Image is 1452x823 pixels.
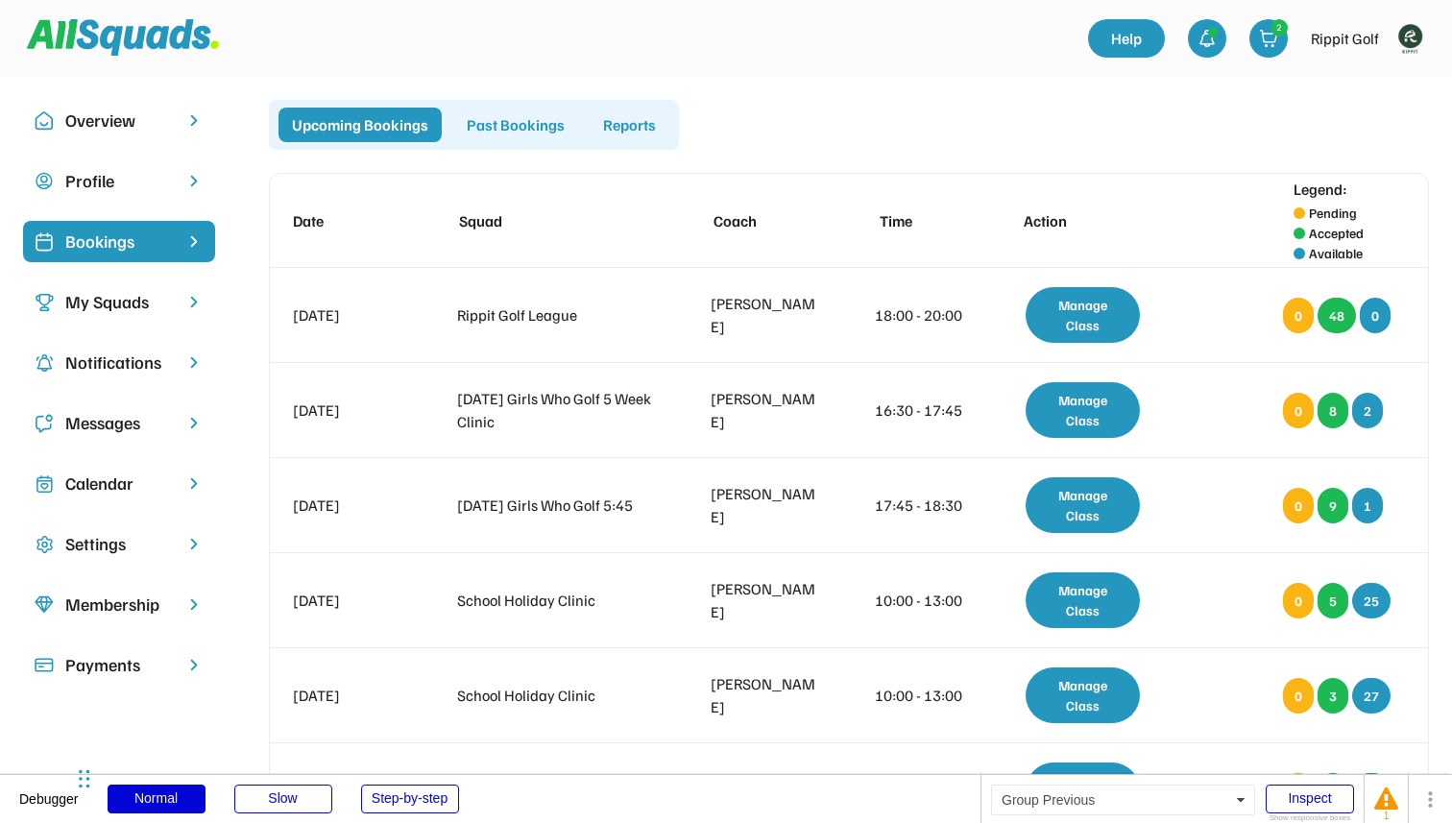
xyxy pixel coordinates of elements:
img: shopping-cart-01%20%281%29.svg [1259,29,1278,48]
div: [DATE] [293,303,404,327]
div: 27 [1352,678,1391,714]
img: Icon%20%2819%29.svg [35,232,54,252]
div: Available [1309,243,1363,263]
div: Action [1024,209,1157,232]
img: chevron-right.svg [184,293,204,311]
img: Icon%20copy%205.svg [35,414,54,433]
div: Manage Class [1026,762,1140,818]
div: 10:00 - 13:00 [875,684,964,707]
img: chevron-right.svg [184,353,204,372]
div: Rippit Golf League [457,303,657,327]
a: Help [1088,19,1165,58]
div: [PERSON_NAME] [711,577,822,623]
img: Rippitlogov2_green.png [1391,19,1429,58]
div: 5 [1318,583,1348,618]
img: chevron-right.svg [184,474,204,493]
div: Date [293,209,404,232]
div: 0 [1283,678,1314,714]
img: chevron-right.svg [184,595,204,614]
div: Pending [1309,203,1357,223]
div: 16:30 - 17:45 [875,399,964,422]
img: Icon%20copy%204.svg [35,353,54,373]
div: [DATE] [293,684,404,707]
div: Step-by-step [361,785,459,813]
div: 0 [1283,488,1314,523]
img: chevron-right.svg [184,535,204,553]
div: Manage Class [1026,572,1140,628]
div: 3 [1318,678,1348,714]
div: [PERSON_NAME] [711,672,822,718]
div: Rippit Golf [1311,27,1379,50]
img: bell-03%20%281%29.svg [1198,29,1217,48]
div: Group Previous [991,785,1255,815]
div: School Holiday Clinic [457,684,657,707]
div: Upcoming Bookings [278,108,442,142]
div: 21 [1352,773,1391,809]
div: Coach [714,209,825,232]
div: [PERSON_NAME] [711,767,822,813]
img: chevron-right.svg [184,172,204,190]
div: [DATE] Girls Who Golf 5:45 [457,494,657,517]
div: 1 [1352,488,1383,523]
img: user-circle.svg [35,172,54,191]
div: Slow [234,785,332,813]
div: Past Bookings [453,108,578,142]
div: Bookings [65,229,173,254]
div: 0 [1283,773,1314,809]
img: Squad%20Logo.svg [27,19,219,56]
img: chevron-right.svg [184,414,204,432]
div: [PERSON_NAME] [711,482,822,528]
div: Legend: [1294,178,1347,201]
img: Icon%20copy%2010.svg [35,111,54,131]
div: My Squads [65,289,173,315]
div: Profile [65,168,173,194]
img: Icon%20copy%2016.svg [35,535,54,554]
div: 9 [1318,488,1348,523]
div: [DATE] [293,399,404,422]
div: 1 [1374,811,1398,821]
div: [DATE] [293,494,404,517]
div: Payments [65,652,173,678]
div: 0 [1283,298,1314,333]
div: 0 [1283,393,1314,428]
div: Messages [65,410,173,436]
div: Accepted [1309,223,1364,243]
div: 18:00 - 20:00 [875,303,964,327]
div: [DATE] Girls Who Golf 5 Week Clinic [457,387,657,433]
div: Reports [590,108,669,142]
img: Icon%20%2815%29.svg [35,656,54,675]
div: Manage Class [1026,382,1140,438]
div: Manage Class [1026,667,1140,723]
div: 2 [1352,393,1383,428]
div: Membership [65,592,173,617]
div: 2 [1271,20,1287,35]
div: [DATE] [293,589,404,612]
div: Time [880,209,969,232]
img: chevron-right.svg [184,656,204,674]
div: Settings [65,531,173,557]
div: Squad [459,209,659,232]
div: [PERSON_NAME] [711,292,822,338]
div: 17:45 - 18:30 [875,494,964,517]
img: Icon%20copy%203.svg [35,293,54,312]
img: Icon%20copy%207.svg [35,474,54,494]
img: Icon%20copy%208.svg [35,595,54,615]
div: Inspect [1266,785,1354,813]
div: Overview [65,108,173,133]
div: Show responsive boxes [1266,814,1354,822]
div: School Holiday Clinic [457,589,657,612]
div: 0 [1283,583,1314,618]
div: 10:00 - 13:00 [875,589,964,612]
img: chevron-right.svg [184,111,204,130]
div: 25 [1352,583,1391,618]
div: [PERSON_NAME] [711,387,822,433]
div: 9 [1318,773,1348,809]
div: Manage Class [1026,287,1140,343]
div: 0 [1360,298,1391,333]
div: Manage Class [1026,477,1140,533]
div: 48 [1318,298,1356,333]
div: Normal [108,785,206,813]
div: 8 [1318,393,1348,428]
div: Calendar [65,471,173,496]
div: Notifications [65,350,173,375]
